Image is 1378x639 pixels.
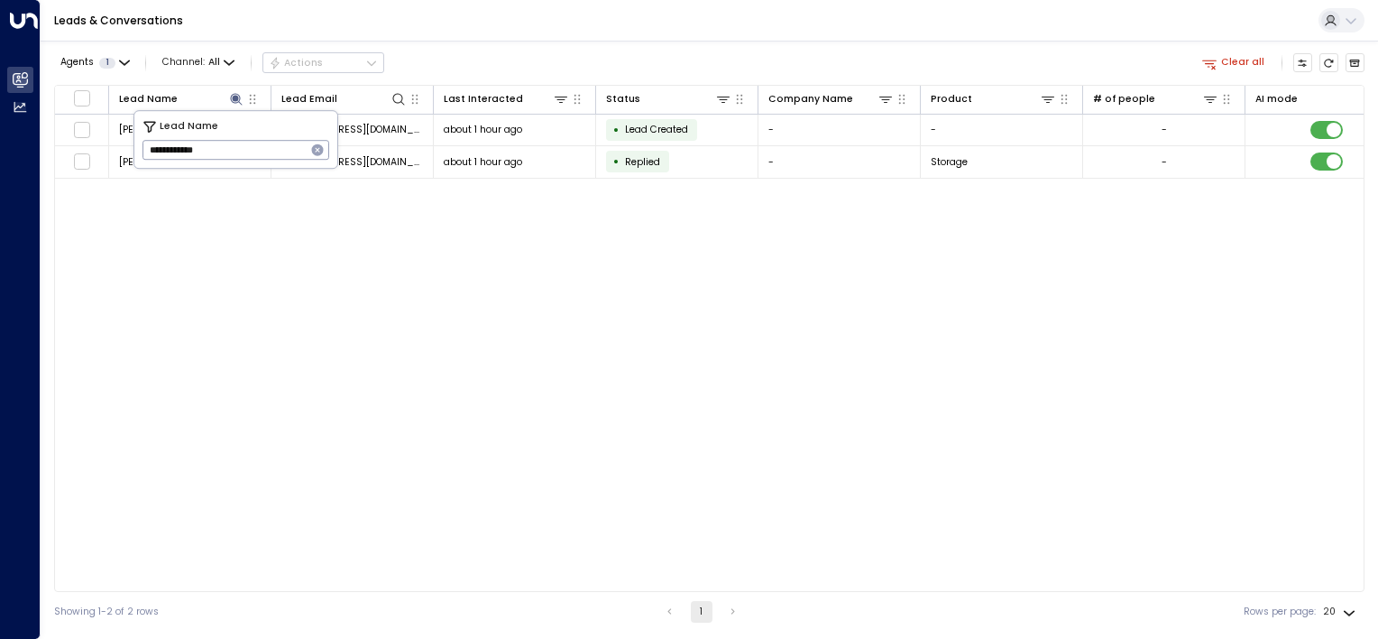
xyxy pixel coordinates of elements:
[758,115,921,146] td: -
[99,58,115,69] span: 1
[1323,601,1359,623] div: 20
[1319,53,1339,73] span: Refresh
[613,118,620,142] div: •
[606,90,732,107] div: Status
[921,115,1083,146] td: -
[768,91,853,107] div: Company Name
[262,52,384,74] button: Actions
[625,155,660,169] span: Replied
[444,91,523,107] div: Last Interacted
[931,91,972,107] div: Product
[658,601,745,623] nav: pagination navigation
[606,91,640,107] div: Status
[208,57,220,68] span: All
[613,150,620,173] div: •
[119,91,178,107] div: Lead Name
[758,146,921,178] td: -
[444,123,522,136] span: about 1 hour ago
[160,119,218,134] span: Lead Name
[119,123,198,136] span: George Bryan
[281,155,424,169] span: Georgefbryan@gmail.com
[73,153,90,171] span: Toggle select row
[262,52,384,74] div: Button group with a nested menu
[931,155,968,169] span: Storage
[1255,91,1298,107] div: AI mode
[444,155,522,169] span: about 1 hour ago
[1093,91,1155,107] div: # of people
[281,90,408,107] div: Lead Email
[1244,605,1316,619] label: Rows per page:
[119,155,198,169] span: George Bryan
[73,121,90,138] span: Toggle select row
[1197,53,1271,72] button: Clear all
[60,58,94,68] span: Agents
[1162,155,1167,169] div: -
[157,53,240,72] span: Channel:
[1346,53,1365,73] button: Archived Leads
[281,91,337,107] div: Lead Email
[1093,90,1219,107] div: # of people
[54,605,159,619] div: Showing 1-2 of 2 rows
[1293,53,1313,73] button: Customize
[73,89,90,106] span: Toggle select all
[54,13,183,28] a: Leads & Conversations
[768,90,895,107] div: Company Name
[691,601,712,623] button: page 1
[444,90,570,107] div: Last Interacted
[54,53,134,72] button: Agents1
[157,53,240,72] button: Channel:All
[281,123,424,136] span: Georgefbryan@gmail.com
[625,123,688,136] span: Lead Created
[931,90,1057,107] div: Product
[119,90,245,107] div: Lead Name
[1162,123,1167,136] div: -
[269,57,324,69] div: Actions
